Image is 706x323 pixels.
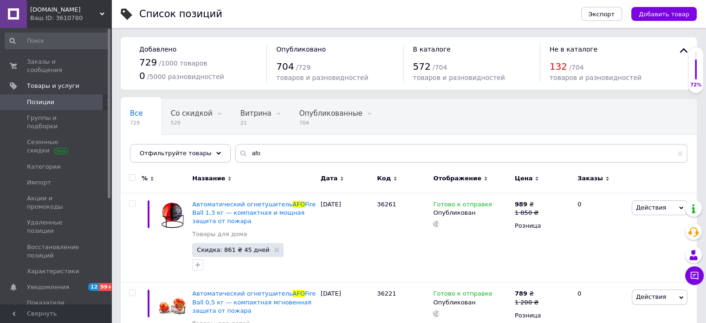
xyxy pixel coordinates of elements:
span: Цена [515,174,533,183]
span: 99+ [99,283,114,291]
span: Название [192,174,225,183]
span: Опубликованные [299,109,363,118]
span: Уведомления [27,283,69,291]
span: 729 [139,57,157,68]
span: AFO [292,201,305,208]
span: Восстановление позиций [27,243,86,260]
img: Автоматический огнетушитель AFO Fire Ball 1,3 кг — компактная и мощная защита от пожара [158,200,188,230]
div: Розница [515,311,570,320]
b: 989 [515,201,527,208]
span: Характеристики [27,267,79,276]
img: Автоматический огнетушитель AFO Fire Ball 0,5 кг — компактная мгновенная защита от пожара [158,290,188,319]
span: Действия [636,204,666,211]
span: товаров и разновидностей [550,74,641,81]
span: 729 [130,119,143,126]
span: Отфильтруйте товары [140,150,212,157]
span: 12 [88,283,99,291]
span: Показатели работы компании [27,299,86,316]
b: 789 [515,290,527,297]
a: Автоматический огнетушительAFOFire Ball 0,5 кг — компактная мгновенная защита от пожара [192,290,316,314]
span: 0 [139,70,145,81]
span: / 704 [433,64,447,71]
span: AFO [292,290,305,297]
span: Не в каталоге [550,46,598,53]
span: Акции и промокоды [27,194,86,211]
span: / 704 [569,64,583,71]
div: 1 850 ₴ [515,209,538,217]
div: 1 200 ₴ [515,298,538,307]
span: товаров и разновидностей [276,74,368,81]
span: Категории [27,163,61,171]
span: Позиции [27,98,54,106]
div: ₴ [515,290,538,298]
div: ₴ [515,200,538,209]
button: Чат с покупателем [685,266,704,285]
span: Группы и подборки [27,114,86,131]
span: Скрытые [130,145,163,153]
input: Поиск по названию позиции, артикулу и поисковым запросам [235,144,687,163]
span: товаров и разновидностей [413,74,505,81]
span: Автоматический огнетушитель [192,201,292,208]
span: Добавлено [139,46,176,53]
span: Экспорт [589,11,615,18]
span: % [142,174,148,183]
span: Код [377,174,391,183]
span: Готово к отправке [433,290,492,300]
span: Сезонные скидки [27,138,86,155]
input: Поиск [5,33,110,49]
span: 36261 [377,201,396,208]
span: Опубликовано [276,46,326,53]
span: Все [130,109,143,118]
span: Заказы и сообщения [27,58,86,74]
span: Дата [321,174,338,183]
button: Добавить товар [631,7,697,21]
span: Товары и услуги [27,82,79,90]
div: 72% [688,82,703,88]
div: 0 [572,193,629,283]
span: 704 [276,61,294,72]
span: Со скидкой [171,109,213,118]
div: Опубликован [433,298,510,307]
span: 704 [299,119,363,126]
span: 572 [413,61,431,72]
span: Добавить товар [639,11,689,18]
a: Товары для дома [192,230,247,238]
span: Витрина [240,109,272,118]
span: / 5000 разновидностей [147,73,224,80]
span: 36221 [377,290,396,297]
span: Отображение [433,174,481,183]
span: / 1000 товаров [159,59,207,67]
span: В каталоге [413,46,451,53]
div: Опубликован [433,209,510,217]
span: 132 [550,61,567,72]
span: 529 [171,119,213,126]
span: Автоматический огнетушитель [192,290,292,297]
span: Действия [636,293,666,300]
span: Готово к отправке [433,201,492,211]
div: [DATE] [318,193,375,283]
div: Список позиций [139,9,222,19]
span: Fire Ball 0,5 кг — компактная мгновенная защита от пожара [192,290,316,314]
span: Скидка: 861 ₴ 45 дней [197,247,269,253]
span: 21 [240,119,272,126]
span: / 729 [296,64,311,71]
button: Экспорт [581,7,622,21]
span: Fire Ball 1,3 кг — компактная и мощная защита от пожара [192,201,316,224]
div: Ваш ID: 3610780 [30,14,111,22]
span: Заказы [577,174,603,183]
div: Розница [515,222,570,230]
span: Импорт [27,178,51,187]
span: Удаленные позиции [27,218,86,235]
a: Автоматический огнетушительAFOFire Ball 1,3 кг — компактная и мощная защита от пожара [192,201,316,224]
span: Provoda.in.ua [30,6,100,14]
